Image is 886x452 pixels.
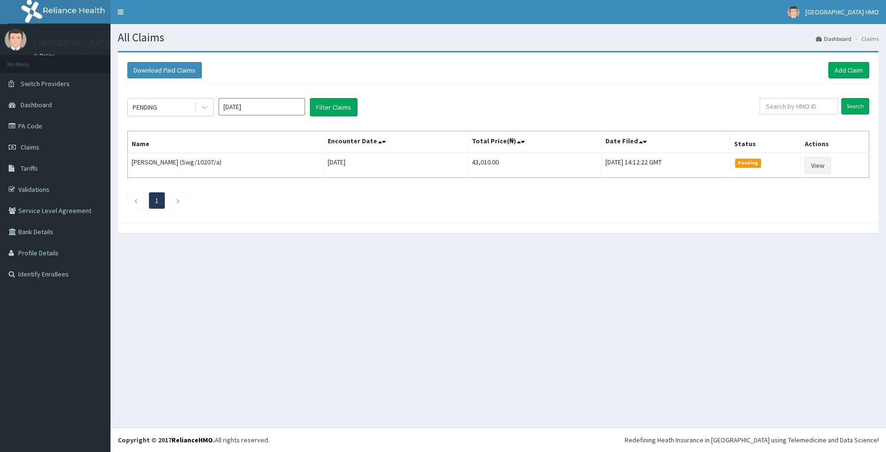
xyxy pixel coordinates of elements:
[21,164,38,173] span: Tariffs
[128,131,324,153] th: Name
[625,435,879,445] div: Redefining Heath Insurance in [GEOGRAPHIC_DATA] using Telemedicine and Data Science!
[172,436,213,444] a: RelianceHMO
[34,39,132,48] p: [GEOGRAPHIC_DATA] HMO
[323,153,468,178] td: [DATE]
[730,131,800,153] th: Status
[310,98,357,116] button: Filter Claims
[21,143,39,151] span: Claims
[118,31,879,44] h1: All Claims
[155,196,159,205] a: Page 1 is your current page
[805,8,879,16] span: [GEOGRAPHIC_DATA] HMO
[760,98,838,114] input: Search by HMO ID
[21,100,52,109] span: Dashboard
[127,62,202,78] button: Download Paid Claims
[5,29,26,50] img: User Image
[735,159,762,167] span: Pending
[34,52,57,59] a: Online
[219,98,305,115] input: Select Month and Year
[852,35,879,43] li: Claims
[111,427,886,452] footer: All rights reserved.
[323,131,468,153] th: Encounter Date
[841,98,869,114] input: Search
[21,79,70,88] span: Switch Providers
[468,131,601,153] th: Total Price(₦)
[176,196,180,205] a: Next page
[128,153,324,178] td: [PERSON_NAME] (Swg/10207/a)
[828,62,869,78] a: Add Claim
[601,131,730,153] th: Date Filed
[816,35,851,43] a: Dashboard
[788,6,800,18] img: User Image
[133,102,157,112] div: PENDING
[800,131,869,153] th: Actions
[805,157,831,174] a: View
[468,153,601,178] td: 43,010.00
[601,153,730,178] td: [DATE] 14:12:22 GMT
[118,436,215,444] strong: Copyright © 2017 .
[134,196,138,205] a: Previous page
